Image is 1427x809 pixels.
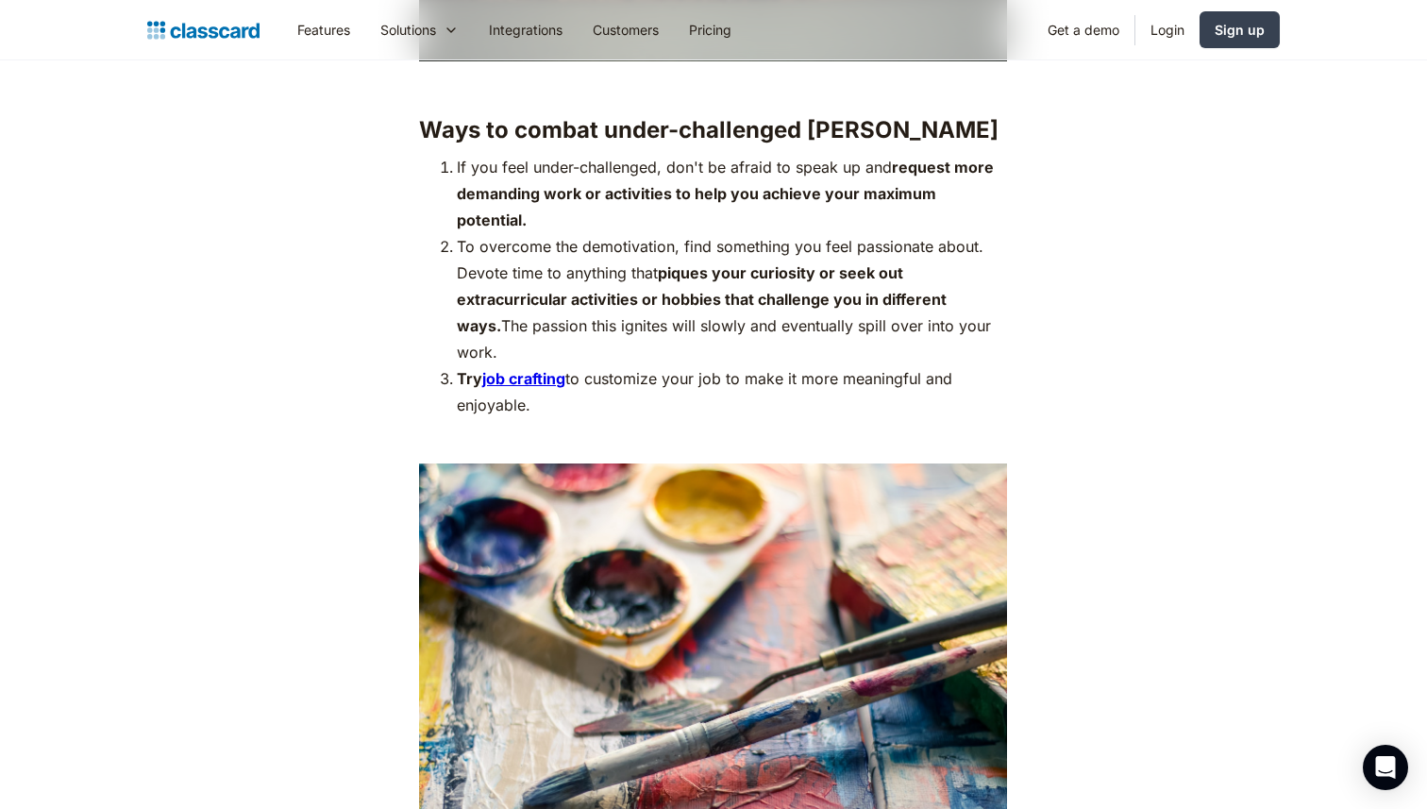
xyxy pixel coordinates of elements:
[419,428,1007,454] p: ‍
[147,17,260,43] a: home
[419,71,1007,97] p: ‍
[482,369,565,388] a: job crafting
[380,20,436,40] div: Solutions
[282,8,365,51] a: Features
[457,263,947,335] strong: piques your curiosity or seek out extracurricular activities or hobbies that challenge you in dif...
[419,116,999,143] strong: Ways to combat under-challenged [PERSON_NAME]
[674,8,747,51] a: Pricing
[365,8,474,51] div: Solutions
[1135,8,1200,51] a: Login
[457,154,1007,233] li: If you feel under-challenged, don't be afraid to speak up and
[1363,745,1408,790] div: Open Intercom Messenger
[457,233,1007,365] li: To overcome the demotivation, find something you feel passionate about. Devote time to anything t...
[474,8,578,51] a: Integrations
[578,8,674,51] a: Customers
[457,158,994,229] strong: request more demanding work or activities to help you achieve your maximum potential.
[1215,20,1265,40] div: Sign up
[1032,8,1134,51] a: Get a demo
[457,365,1007,418] li: to customize your job to make it more meaningful and enjoyable.
[1200,11,1280,48] a: Sign up
[457,369,482,388] strong: Try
